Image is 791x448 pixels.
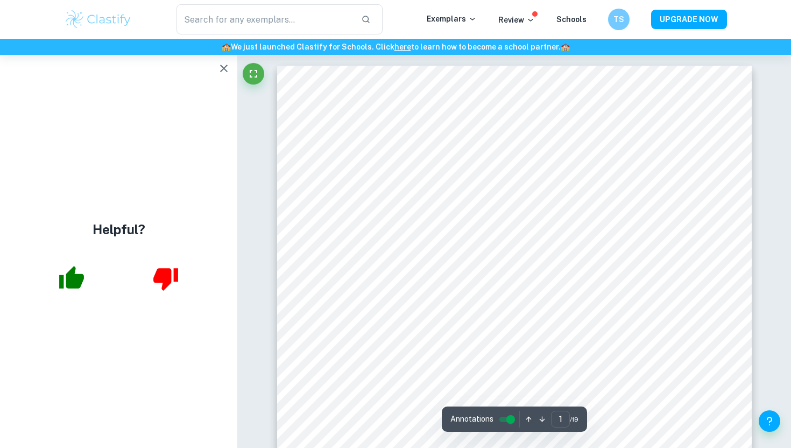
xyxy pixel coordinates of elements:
h4: Helpful? [93,220,145,239]
a: here [394,43,411,51]
p: Exemplars [427,13,477,25]
span: Annotations [450,414,493,425]
button: TS [608,9,630,30]
button: Fullscreen [243,63,264,85]
h6: TS [613,13,625,25]
a: Schools [556,15,587,24]
img: Clastify logo [64,9,132,30]
h6: We just launched Clastify for Schools. Click to learn how to become a school partner. [2,41,789,53]
span: 🏫 [561,43,570,51]
span: 🏫 [222,43,231,51]
input: Search for any exemplars... [176,4,352,34]
p: Review [498,14,535,26]
button: Help and Feedback [759,410,780,432]
button: UPGRADE NOW [651,10,727,29]
span: / 19 [570,415,578,424]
